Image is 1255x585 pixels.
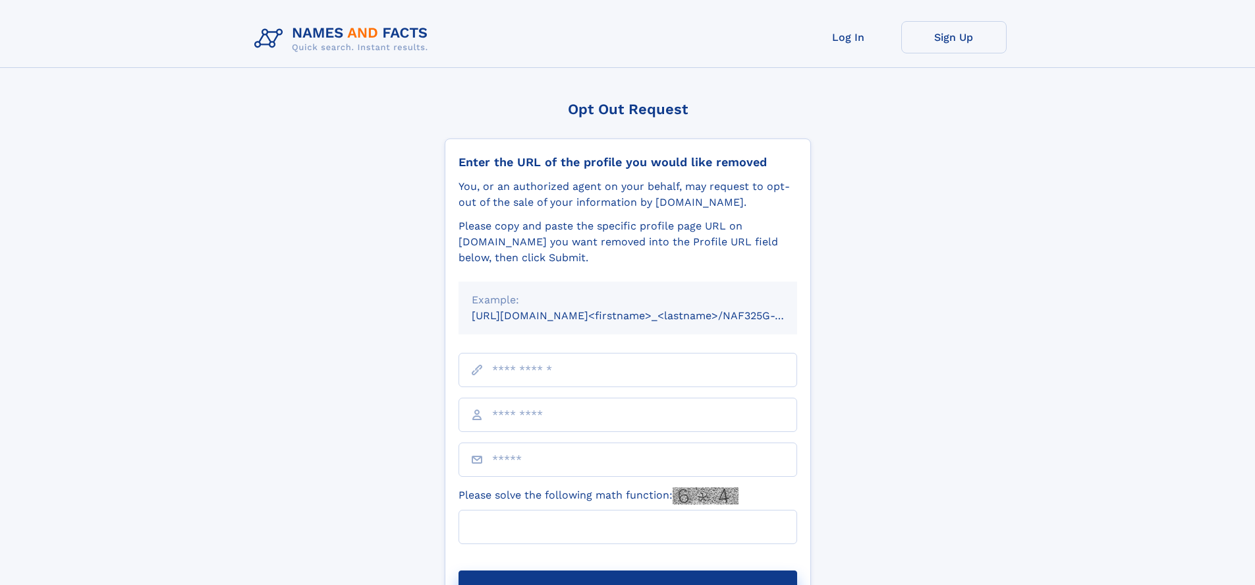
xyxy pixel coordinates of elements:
[796,21,901,53] a: Log In
[459,179,797,210] div: You, or an authorized agent on your behalf, may request to opt-out of the sale of your informatio...
[472,292,784,308] div: Example:
[249,21,439,57] img: Logo Names and Facts
[459,218,797,266] div: Please copy and paste the specific profile page URL on [DOMAIN_NAME] you want removed into the Pr...
[472,309,822,322] small: [URL][DOMAIN_NAME]<firstname>_<lastname>/NAF325G-xxxxxxxx
[901,21,1007,53] a: Sign Up
[459,155,797,169] div: Enter the URL of the profile you would like removed
[459,487,739,505] label: Please solve the following math function:
[445,101,811,117] div: Opt Out Request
